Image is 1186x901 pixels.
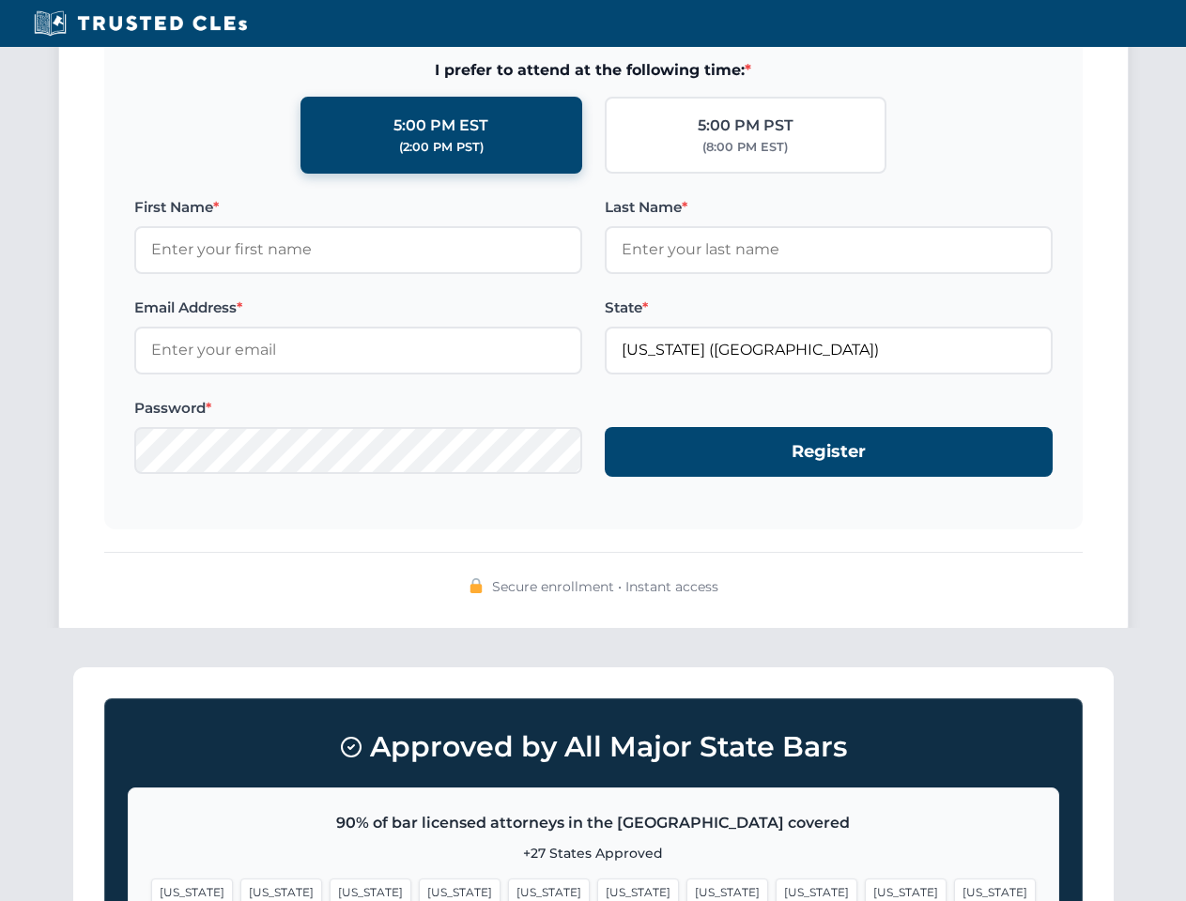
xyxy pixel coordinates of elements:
[393,114,488,138] div: 5:00 PM EST
[605,297,1053,319] label: State
[151,843,1036,863] p: +27 States Approved
[399,138,484,157] div: (2:00 PM PST)
[128,722,1059,772] h3: Approved by All Major State Bars
[605,327,1053,374] input: Florida (FL)
[134,327,582,374] input: Enter your email
[605,196,1053,219] label: Last Name
[134,58,1053,83] span: I prefer to attend at the following time:
[134,397,582,420] label: Password
[151,811,1036,835] p: 90% of bar licensed attorneys in the [GEOGRAPHIC_DATA] covered
[134,297,582,319] label: Email Address
[134,226,582,273] input: Enter your first name
[28,9,253,38] img: Trusted CLEs
[702,138,788,157] div: (8:00 PM EST)
[605,226,1053,273] input: Enter your last name
[134,196,582,219] label: First Name
[469,578,484,593] img: 🔒
[492,576,718,597] span: Secure enrollment • Instant access
[605,427,1053,477] button: Register
[698,114,793,138] div: 5:00 PM PST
